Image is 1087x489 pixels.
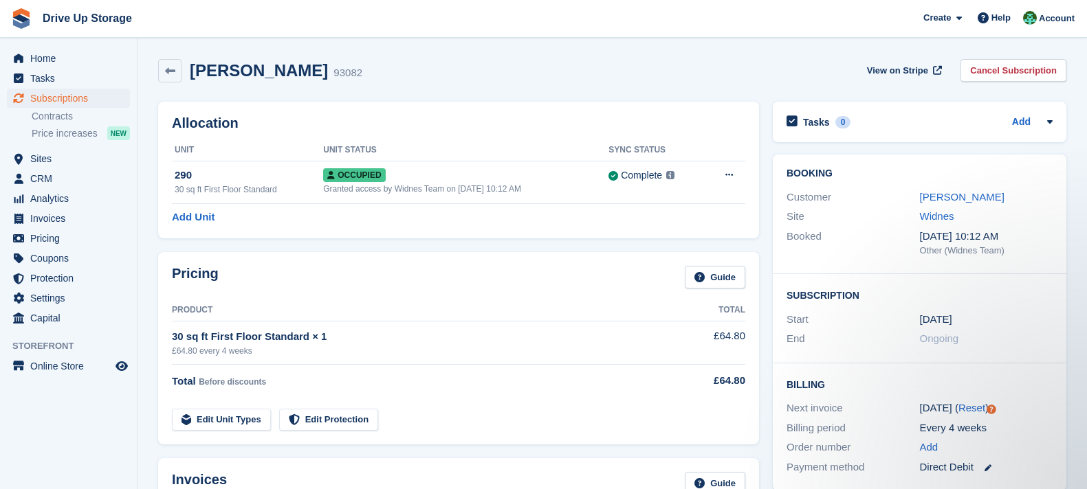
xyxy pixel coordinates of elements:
[7,49,130,68] a: menu
[172,375,196,387] span: Total
[1023,11,1037,25] img: Camille
[960,59,1066,82] a: Cancel Subscription
[30,209,113,228] span: Invoices
[30,249,113,268] span: Coupons
[175,168,323,183] div: 290
[7,356,130,376] a: menu
[920,332,959,344] span: Ongoing
[172,299,669,321] th: Product
[803,116,830,128] h2: Tasks
[113,358,130,374] a: Preview store
[1039,12,1075,25] span: Account
[669,373,745,389] div: £64.80
[12,339,137,353] span: Storefront
[32,126,130,141] a: Price increases NEW
[787,400,920,416] div: Next invoice
[30,288,113,308] span: Settings
[669,299,745,321] th: Total
[323,183,608,195] div: Granted access by Widnes Team on [DATE] 10:12 AM
[7,308,130,328] a: menu
[7,249,130,268] a: menu
[621,168,662,183] div: Complete
[835,116,851,128] div: 0
[920,210,954,222] a: Widnes
[32,110,130,123] a: Contracts
[787,288,1053,302] h2: Subscription
[30,149,113,168] span: Sites
[787,229,920,258] div: Booked
[608,139,703,161] th: Sync Status
[30,356,113,376] span: Online Store
[920,244,1053,258] div: Other (Widnes Team)
[7,69,130,88] a: menu
[323,139,608,161] th: Unit Status
[172,115,745,131] h2: Allocation
[685,266,745,288] a: Guide
[30,229,113,248] span: Pricing
[920,420,1053,436] div: Every 4 weeks
[787,331,920,347] div: End
[7,209,130,228] a: menu
[30,189,113,208] span: Analytics
[175,183,323,196] div: 30 sq ft First Floor Standard
[787,190,920,205] div: Customer
[172,329,669,345] div: 30 sq ft First Floor Standard × 1
[920,191,1004,203] a: [PERSON_NAME]
[787,420,920,436] div: Billing period
[7,169,130,188] a: menu
[107,126,130,140] div: NEW
[7,229,130,248] a: menu
[861,59,945,82] a: View on Stripe
[172,139,323,161] th: Unit
[923,11,951,25] span: Create
[7,288,130,308] a: menu
[30,49,113,68] span: Home
[279,409,378,431] a: Edit Protection
[669,321,745,364] td: £64.80
[787,459,920,475] div: Payment method
[172,409,271,431] a: Edit Unit Types
[787,168,1053,179] h2: Booking
[172,209,215,225] a: Add Unit
[7,189,130,208] a: menu
[37,7,138,30] a: Drive Up Storage
[30,89,113,108] span: Subscriptions
[985,403,998,416] div: Tooltip anchor
[7,149,130,168] a: menu
[1012,115,1031,130] a: Add
[30,269,113,288] span: Protection
[991,11,1011,25] span: Help
[323,168,385,182] span: Occupied
[920,229,1053,244] div: [DATE] 10:12 AM
[32,127,98,140] span: Price increases
[30,308,113,328] span: Capital
[172,345,669,357] div: £64.80 every 4 weeks
[30,169,113,188] span: CRM
[958,402,985,413] a: Reset
[172,266,219,288] h2: Pricing
[7,89,130,108] a: menu
[920,459,1053,475] div: Direct Debit
[11,8,32,29] img: stora-icon-8386f47178a22dfd0bd8f6a31ec36ba5ce8667c1dd55bd0f319d3a0aa187defe.svg
[787,440,920,455] div: Order number
[30,69,113,88] span: Tasks
[7,269,130,288] a: menu
[787,377,1053,391] h2: Billing
[333,65,362,81] div: 93082
[920,440,938,455] a: Add
[920,312,952,328] time: 2025-07-07 00:00:00 UTC
[190,61,328,80] h2: [PERSON_NAME]
[199,377,266,387] span: Before discounts
[666,171,674,179] img: icon-info-grey-7440780725fd019a000dd9b08b2336e03edf1995a4989e88bcd33f0948082b44.svg
[920,400,1053,416] div: [DATE] ( )
[867,64,928,78] span: View on Stripe
[787,209,920,225] div: Site
[787,312,920,328] div: Start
